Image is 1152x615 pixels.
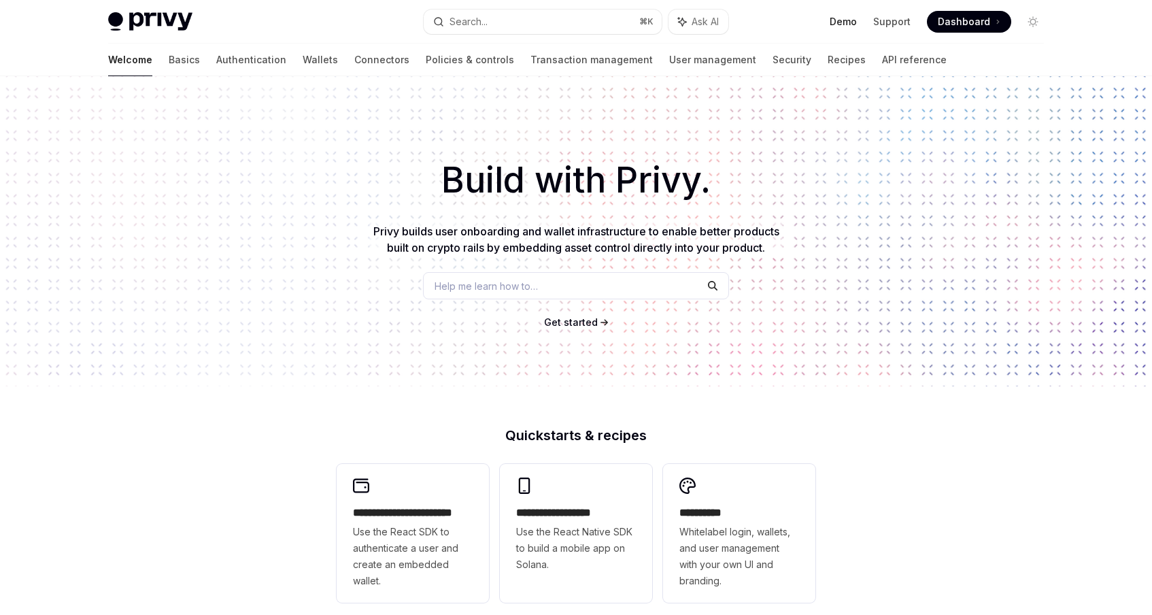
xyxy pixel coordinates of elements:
span: Help me learn how to… [435,279,538,293]
a: User management [669,44,756,76]
a: Security [773,44,811,76]
a: Support [873,15,911,29]
a: Recipes [828,44,866,76]
span: Get started [544,316,598,328]
a: Welcome [108,44,152,76]
span: Privy builds user onboarding and wallet infrastructure to enable better products built on crypto ... [373,225,779,254]
button: Ask AI [668,10,728,34]
div: Search... [450,14,488,30]
span: Dashboard [938,15,990,29]
img: light logo [108,12,192,31]
a: Policies & controls [426,44,514,76]
a: **** **** **** ***Use the React Native SDK to build a mobile app on Solana. [500,464,652,603]
span: ⌘ K [639,16,654,27]
a: **** *****Whitelabel login, wallets, and user management with your own UI and branding. [663,464,815,603]
a: Transaction management [530,44,653,76]
a: Wallets [303,44,338,76]
button: Search...⌘K [424,10,662,34]
a: Authentication [216,44,286,76]
a: Basics [169,44,200,76]
a: Connectors [354,44,409,76]
a: Demo [830,15,857,29]
span: Whitelabel login, wallets, and user management with your own UI and branding. [679,524,799,589]
a: Get started [544,316,598,329]
h1: Build with Privy. [22,154,1130,207]
h2: Quickstarts & recipes [337,429,815,442]
span: Use the React SDK to authenticate a user and create an embedded wallet. [353,524,473,589]
a: Dashboard [927,11,1011,33]
button: Toggle dark mode [1022,11,1044,33]
span: Use the React Native SDK to build a mobile app on Solana. [516,524,636,573]
span: Ask AI [692,15,719,29]
a: API reference [882,44,947,76]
